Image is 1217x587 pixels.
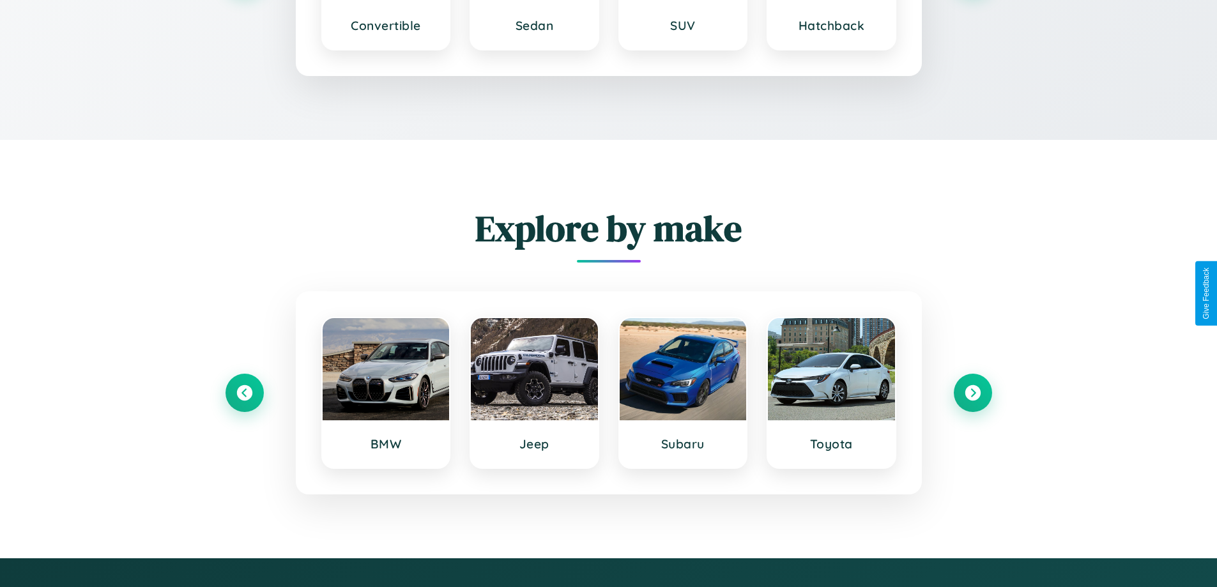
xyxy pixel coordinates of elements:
h3: BMW [335,436,437,452]
div: Give Feedback [1202,268,1211,319]
h3: Jeep [484,436,585,452]
h3: SUV [632,18,734,33]
h3: Subaru [632,436,734,452]
h3: Hatchback [781,18,882,33]
h3: Sedan [484,18,585,33]
h3: Convertible [335,18,437,33]
h3: Toyota [781,436,882,452]
h2: Explore by make [226,204,992,253]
